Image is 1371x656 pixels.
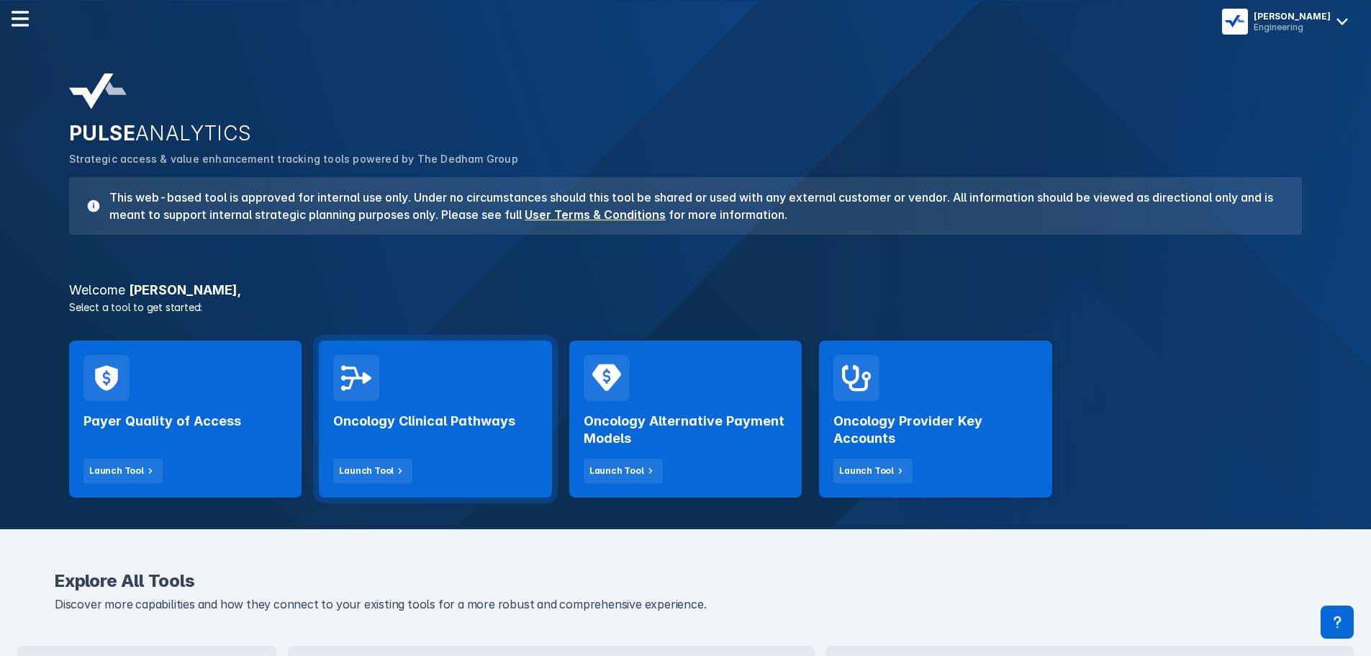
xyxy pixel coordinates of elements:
p: Strategic access & value enhancement tracking tools powered by The Dedham Group [69,151,1302,167]
h2: Explore All Tools [55,572,1316,590]
button: Launch Tool [833,459,913,483]
h2: Oncology Provider Key Accounts [833,413,1037,447]
button: Launch Tool [584,459,663,483]
h2: PULSE [69,121,1302,145]
div: Contact Support [1321,606,1354,639]
h2: Oncology Clinical Pathways [333,413,515,430]
h3: [PERSON_NAME] , [60,284,1311,297]
p: Discover more capabilities and how they connect to your existing tools for a more robust and comp... [55,596,1316,614]
h3: This web-based tool is approved for internal use only. Under no circumstances should this tool be... [101,189,1285,223]
img: menu button [1225,12,1245,32]
a: Oncology Alternative Payment ModelsLaunch Tool [569,341,802,498]
div: Launch Tool [89,464,144,477]
a: User Terms & Conditions [525,207,666,222]
img: menu--horizontal.svg [12,10,29,27]
a: Oncology Provider Key AccountsLaunch Tool [819,341,1051,498]
a: Oncology Clinical PathwaysLaunch Tool [319,341,551,498]
div: Engineering [1254,22,1331,32]
span: ANALYTICS [135,121,252,145]
span: Welcome [69,282,125,297]
button: Launch Tool [83,459,163,483]
button: Launch Tool [333,459,412,483]
a: Payer Quality of AccessLaunch Tool [69,341,302,498]
h2: Payer Quality of Access [83,413,241,430]
h2: Oncology Alternative Payment Models [584,413,787,447]
div: Launch Tool [339,464,394,477]
div: [PERSON_NAME] [1254,11,1331,22]
div: Launch Tool [839,464,894,477]
div: Launch Tool [589,464,644,477]
img: pulse-analytics-logo [69,73,127,109]
p: Select a tool to get started: [60,300,1311,315]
